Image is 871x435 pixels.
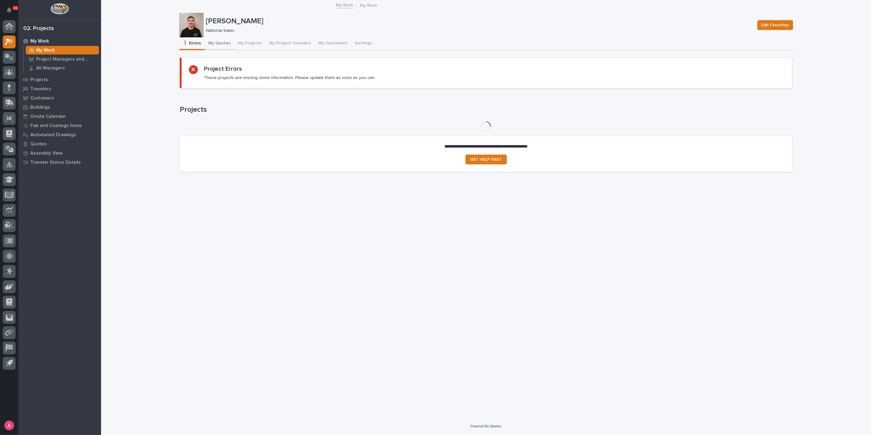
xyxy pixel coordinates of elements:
[235,37,266,50] button: My Projects
[470,424,501,428] a: Powered By Stacker
[30,96,54,101] p: Customers
[204,65,242,73] h2: Project Errors
[23,25,54,32] div: 02. Projects
[18,121,101,130] a: Fab and Coatings Items
[18,84,101,93] a: Travelers
[18,103,101,112] a: Buildings
[18,130,101,139] a: Automated Drawings
[30,114,66,119] p: Onsite Calendar
[13,6,17,10] p: 31
[24,55,101,63] a: Project Managers and Engineers
[30,39,49,44] p: My Work
[336,1,353,8] a: My Work
[24,64,101,72] a: All Managers
[24,46,101,54] a: My Work
[206,28,750,33] p: National Sales
[18,112,101,121] a: Onsite Calendar
[36,66,65,71] p: All Managers
[8,7,16,17] div: Notifications31
[30,132,76,138] p: Automated Drawings
[180,105,792,114] h1: Projects
[30,151,62,156] p: Assembly View
[3,4,16,17] button: Notifications
[30,77,48,83] p: Projects
[30,105,50,110] p: Buildings
[18,139,101,148] a: Quotes
[18,93,101,103] a: Customers
[51,3,69,14] img: Workspace Logo
[315,37,351,50] button: My Customers
[18,36,101,46] a: My Work
[18,158,101,167] a: Traveler Status Details
[30,123,82,129] p: Fab and Coatings Items
[179,37,205,50] button: ❗ Errors
[266,37,315,50] button: My Project Travelers
[18,75,101,84] a: Projects
[206,17,752,26] p: [PERSON_NAME]
[36,48,55,53] p: My Work
[30,141,47,147] p: Quotes
[466,155,507,164] a: GET HELP FAST
[470,157,502,162] span: GET HELP FAST
[360,2,377,8] p: My Work
[205,37,235,50] button: My Quotes
[757,20,793,30] button: Edit Favorites
[30,160,81,165] p: Traveler Status Details
[30,86,51,92] p: Travelers
[36,57,96,62] p: Project Managers and Engineers
[204,75,375,81] p: These projects are missing some information. Please update them as soon as you can.
[351,37,376,50] button: Settings
[18,148,101,158] a: Assembly View
[761,21,789,29] span: Edit Favorites
[3,419,16,432] button: users-avatar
